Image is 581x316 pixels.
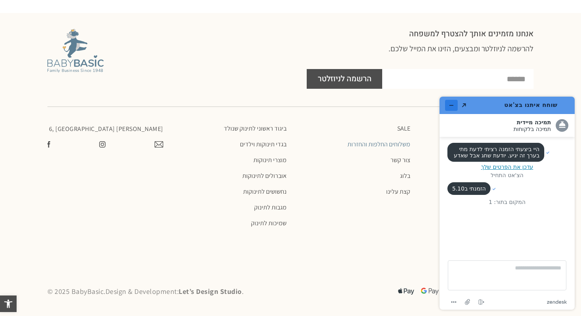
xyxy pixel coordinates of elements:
[171,125,287,133] a: ביגוד ראשוני לתינוק שנולד
[294,125,410,196] nav: תפריט
[307,29,534,39] h2: אנחנו מזמינים אותך להצטרף למשפחה
[47,125,163,133] p: [PERSON_NAME] 6, [GEOGRAPHIC_DATA]
[171,188,287,196] a: נחשושים לתינוקות
[171,204,287,211] a: מגבות לתינוק
[418,156,534,164] a: הוראות כביסה
[418,125,534,211] nav: תפריט
[294,156,410,164] a: צור קשר
[155,141,163,148] img: צרו קשר עם בייבי בייסיק במייל
[171,172,287,180] a: אוברולים לתינוקות
[47,286,287,296] p: © 2025 BabyBasic. Design & Development: .
[433,90,581,316] iframe: חפש כאן מידע נוסף
[171,156,287,164] a: מוצרי תינוקות
[318,69,372,89] span: הרשמה לניוזלטר
[307,69,382,89] button: הרשמה לניוזלטר
[47,29,104,73] img: Baby Basic מבית אריה בגדים לתינוקות
[307,43,534,65] h3: להרשמה לניוזלטר ומבצעים, הזינו את המייל שלכם.
[307,69,534,89] form: Footer NLTR Form
[418,204,534,211] a: מדיניות פרטיות
[171,219,287,227] a: שמיכות לתינוק
[7,6,22,13] span: צ'אט
[418,172,534,180] a: שאלות ותשובות
[171,140,287,148] a: בגדי תינוקות וילדים
[294,188,410,196] a: קצת עלינו
[294,125,410,133] a: SALE
[99,141,106,148] img: צפו בעמוד שלנו באינסטגרם
[294,140,410,148] a: משלוחים החלפות והחזרות
[47,141,50,148] img: עשו לנו לייק בפייסבוק
[418,188,534,196] a: תנאי האתר
[418,140,534,148] a: טבלת מידות
[294,172,410,180] a: בלוג
[418,125,534,133] a: בית
[171,125,287,227] nav: תפריט
[179,287,242,296] a: Let’s Design Studio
